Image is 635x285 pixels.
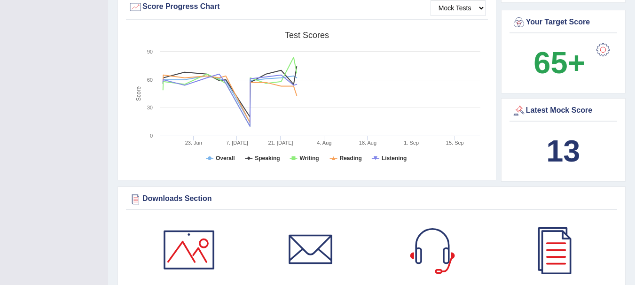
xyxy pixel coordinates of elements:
tspan: 7. [DATE] [226,140,248,146]
tspan: 1. Sep [404,140,419,146]
tspan: Listening [382,155,407,162]
div: Latest Mock Score [512,104,615,118]
tspan: Score [135,86,142,101]
tspan: Speaking [255,155,280,162]
b: 13 [546,134,580,168]
div: Downloads Section [128,192,615,206]
b: 65+ [533,46,585,80]
text: 0 [150,133,153,139]
tspan: 21. [DATE] [268,140,293,146]
div: Your Target Score [512,15,615,30]
tspan: Overall [216,155,235,162]
tspan: 4. Aug [317,140,331,146]
text: 30 [147,105,153,110]
tspan: 23. Jun [185,140,202,146]
tspan: 18. Aug [359,140,376,146]
text: 90 [147,49,153,54]
tspan: Reading [340,155,362,162]
tspan: Test scores [285,31,329,40]
tspan: Writing [299,155,319,162]
text: 60 [147,77,153,83]
tspan: 15. Sep [446,140,464,146]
